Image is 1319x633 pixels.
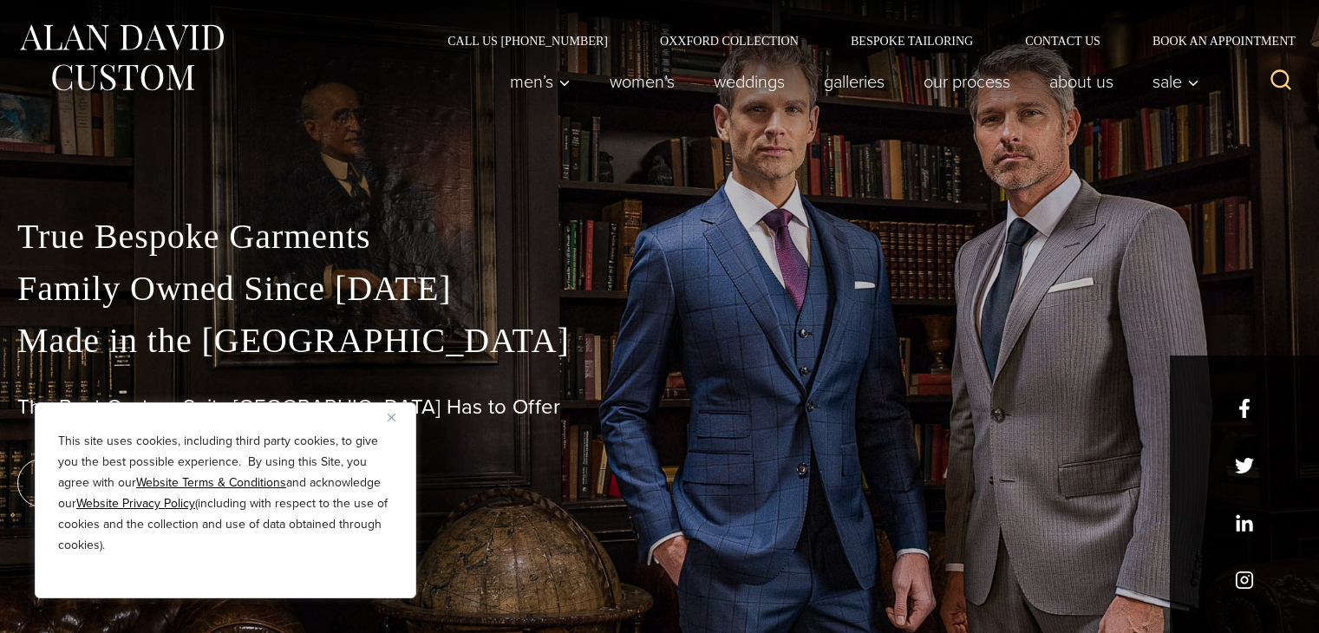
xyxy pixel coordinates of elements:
button: View Search Form [1260,61,1302,102]
nav: Primary Navigation [491,64,1209,99]
span: Sale [1152,73,1199,90]
a: Galleries [805,64,904,99]
h1: The Best Custom Suits [GEOGRAPHIC_DATA] Has to Offer [17,395,1302,420]
a: weddings [695,64,805,99]
a: Website Privacy Policy [76,494,195,512]
a: Website Terms & Conditions [136,473,286,492]
p: True Bespoke Garments Family Owned Since [DATE] Made in the [GEOGRAPHIC_DATA] [17,211,1302,367]
nav: Secondary Navigation [421,35,1302,47]
a: Call Us [PHONE_NUMBER] [421,35,634,47]
a: About Us [1030,64,1133,99]
a: Bespoke Tailoring [825,35,999,47]
a: Women’s [591,64,695,99]
p: This site uses cookies, including third party cookies, to give you the best possible experience. ... [58,431,393,556]
a: Contact Us [999,35,1126,47]
img: Alan David Custom [17,19,225,96]
span: Men’s [510,73,571,90]
a: Our Process [904,64,1030,99]
a: Book an Appointment [1126,35,1302,47]
a: Oxxford Collection [634,35,825,47]
img: Close [388,414,395,421]
button: Close [388,407,408,427]
a: book an appointment [17,459,260,507]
